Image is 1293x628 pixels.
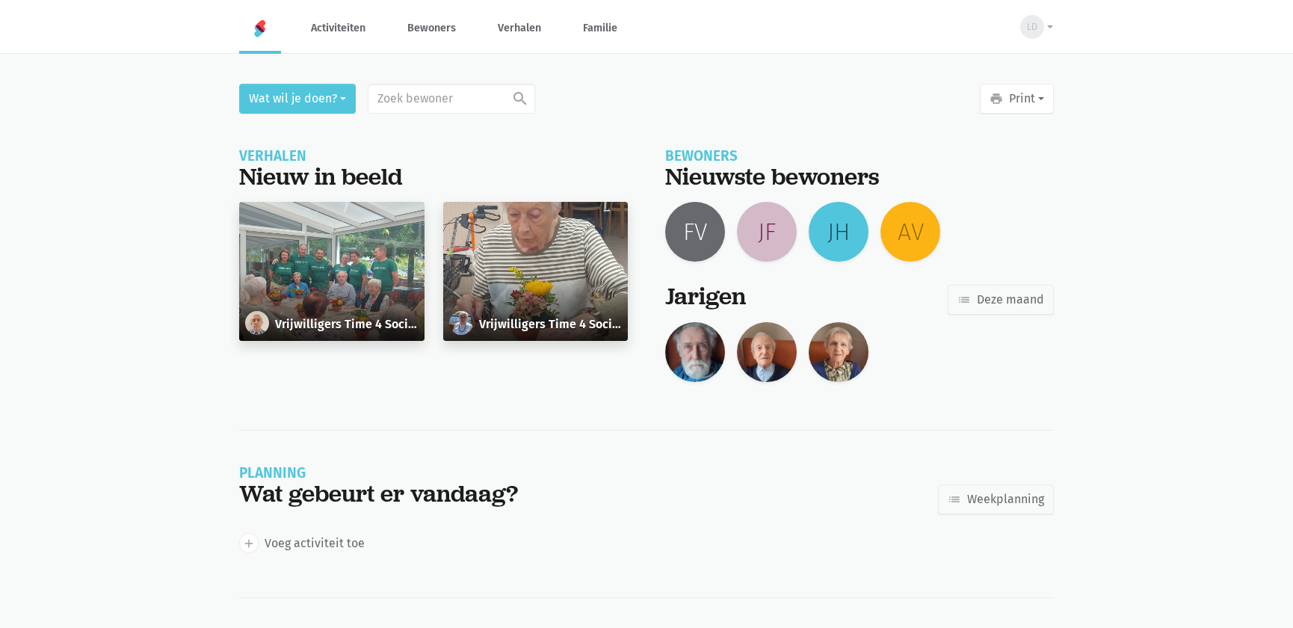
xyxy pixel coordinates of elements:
img: Yvonne [809,322,868,382]
a: Liliane Van Biesen Vrijwilligers Time 4 Society Firma CBRE: bloemstuk maken, naar de markt Asse g... [443,202,629,341]
button: LD [1010,10,1054,44]
img: René [737,322,797,382]
button: Wat wil je doen? [239,84,356,114]
div: Jarigen [665,283,746,310]
a: JF [737,202,797,262]
i: print [990,92,1003,105]
a: Familie [571,3,629,53]
h6: Vrijwilligers Time 4 Society Firma CBRE: bloemstuk maken, naar de markt Asse gaan,... [479,318,623,331]
a: add Voeg activiteit toe [239,533,365,552]
input: Zoek bewoner [368,84,535,114]
a: Weekplanning [938,484,1054,514]
div: Verhalen [239,150,628,163]
span: AV [898,213,924,251]
h6: Vrijwilligers Time 4 Society Firma CBRE: bloemstuk maken, naar de markt Asse gaan,... [275,318,419,331]
div: Wat gebeurt er vandaag? [239,480,518,508]
a: FV [665,202,725,262]
i: list [957,293,971,307]
a: AV [880,202,940,262]
img: Jacques [665,322,725,382]
span: LD [1027,19,1037,34]
div: Planning [239,467,518,480]
a: Verhalen [486,3,553,53]
a: Bewoners [395,3,468,53]
i: list [948,493,961,506]
a: Deze maand [948,285,1054,315]
a: De Maeseneer Hendrik Vrijwilligers Time 4 Society Firma CBRE: bloemstuk maken, naar de markt Asse... [239,202,425,341]
span: FV [683,213,707,251]
a: JH [809,202,868,262]
div: Nieuwste bewoners [665,163,1054,191]
span: JF [758,213,776,251]
img: Home [251,19,269,37]
i: add [242,537,256,550]
img: Liliane Van Biesen [449,311,473,335]
div: Bewoners [665,150,1054,163]
a: Activiteiten [299,3,377,53]
img: De Maeseneer Hendrik [245,311,269,335]
button: Print [980,84,1054,114]
div: Nieuw in beeld [239,163,628,191]
span: JH [827,213,850,251]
